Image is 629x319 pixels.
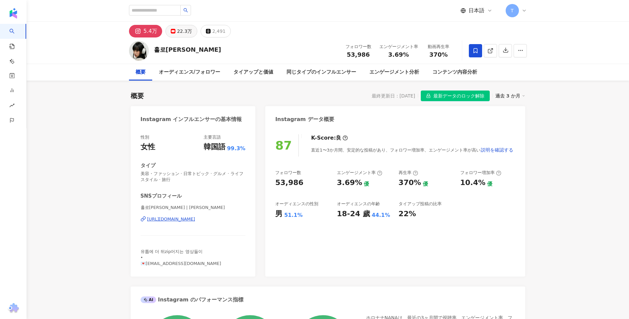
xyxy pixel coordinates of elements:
button: 説明を確認する [480,143,514,157]
div: 優 [364,180,369,188]
div: 51.1% [284,212,303,219]
div: Instagram データ概要 [275,116,334,123]
span: 美容・ファッション · 日常トピック · グルメ · ライフスタイル · 旅行 [141,171,246,183]
div: 53,986 [275,178,303,188]
div: 370% [399,178,421,188]
span: 日本語 [469,7,484,14]
div: 優 [487,180,492,188]
div: タイアップ投稿の比率 [399,201,442,207]
div: 概要 [136,68,146,76]
button: 5.4万 [129,25,162,37]
span: 3.69% [388,51,409,58]
div: 홀로[PERSON_NAME] [154,45,221,54]
div: 優 [423,180,428,188]
span: 홀로[PERSON_NAME] | [PERSON_NAME] [141,205,246,211]
a: [URL][DOMAIN_NAME] [141,216,246,222]
div: フォロワー数 [346,43,371,50]
span: 説明を確認する [481,147,513,153]
div: オーディエンスの性別 [275,201,318,207]
span: 最新データのロック解除 [433,91,484,101]
img: chrome extension [7,303,20,314]
div: 男 [275,209,283,219]
div: エンゲージメント率 [337,170,382,176]
span: 99.3% [227,145,246,152]
div: 再生率 [399,170,418,176]
div: 22.3万 [177,27,192,36]
div: 過去 3 か月 [495,92,525,100]
div: オーディエンス/フォロワー [159,68,220,76]
span: lock [426,94,431,98]
div: タイプ [141,162,156,169]
div: 女性 [141,142,155,152]
span: T [511,7,514,14]
div: エンゲージメント分析 [369,68,419,76]
div: 22% [399,209,416,219]
div: エンゲージメント率 [379,43,418,50]
div: オーディエンスの年齢 [337,201,380,207]
div: [URL][DOMAIN_NAME] [147,216,195,222]
img: KOL Avatar [129,41,149,61]
a: search [9,24,23,96]
div: 概要 [131,91,144,100]
div: 主要言語 [204,134,221,140]
span: 53,986 [347,51,370,58]
div: コンテンツ内容分析 [432,68,477,76]
span: rise [9,99,15,114]
button: 最新データのロック解除 [421,91,490,101]
span: 유튭에 더 뒤zip어지는 영상들이 • 💌[EMAIL_ADDRESS][DOMAIN_NAME] [141,249,221,266]
div: タイアップと価値 [233,68,273,76]
div: 動画再生率 [426,43,451,50]
div: 87 [275,139,292,152]
div: 同じタイプのインフルエンサー [286,68,356,76]
div: 最終更新日：[DATE] [372,93,415,98]
div: 44.1% [372,212,390,219]
div: 直近1〜3か月間、安定的な投稿があり、フォロワー増加率、エンゲージメント率が高い [311,143,514,157]
span: search [183,8,188,13]
span: 370% [429,51,448,58]
button: 2,491 [201,25,231,37]
div: 5.4万 [144,27,157,36]
div: 良 [336,134,341,142]
div: AI [141,296,157,303]
div: Instagram インフルエンサーの基本情報 [141,116,242,123]
div: 10.4% [460,178,485,188]
div: フォロワー数 [275,170,301,176]
div: フォロワー増加率 [460,170,501,176]
div: SNSプロフィール [141,193,182,200]
div: 韓国語 [204,142,225,152]
div: 3.69% [337,178,362,188]
div: K-Score : [311,134,348,142]
div: Instagram のパフォーマンス指標 [141,296,243,303]
button: 22.3万 [165,25,197,37]
img: logo icon [8,8,19,19]
div: 性別 [141,134,149,140]
div: 2,491 [212,27,225,36]
div: 18-24 歲 [337,209,370,219]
